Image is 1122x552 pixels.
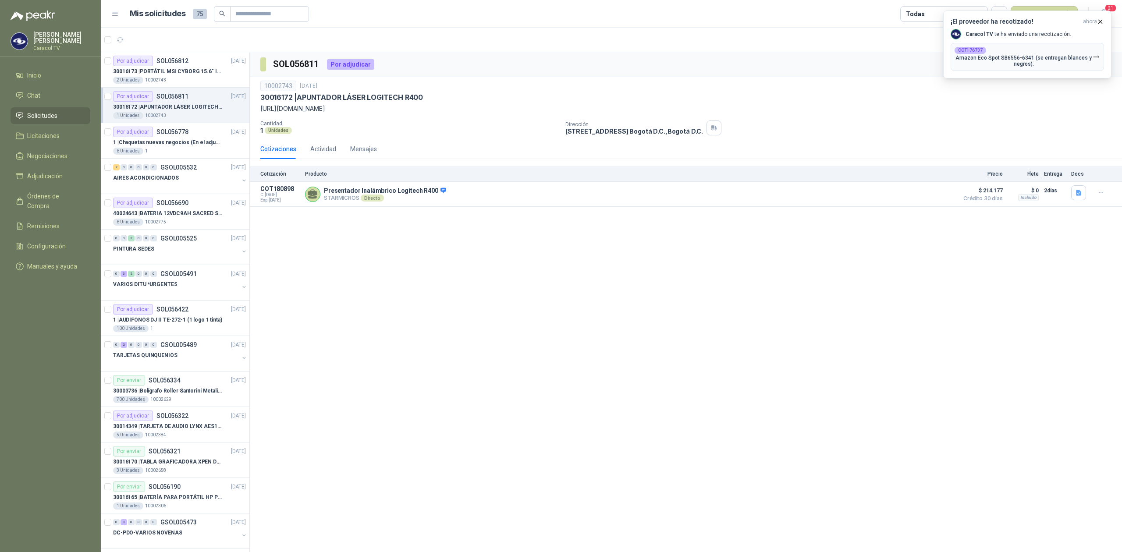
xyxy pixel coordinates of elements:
[113,280,177,289] p: VARIOS DITU *URGENTES
[101,88,249,123] a: Por adjudicarSOL056811[DATE] 30016172 |APUNTADOR LÁSER LOGITECH R4001 Unidades10002743
[300,82,317,90] p: [DATE]
[128,519,135,525] div: 0
[156,200,188,206] p: SOL056690
[121,519,127,525] div: 3
[1018,194,1039,201] div: Incluido
[150,325,153,332] p: 1
[959,171,1003,177] p: Precio
[951,43,1104,71] button: COT176707Amazon Eco Spot SB6556-6341 (se entregan blancos y negros).
[113,517,248,545] a: 0 3 0 0 0 0 GSOL005473[DATE] DC-PDO-VARIOS NOVENAS
[149,377,181,383] p: SOL056334
[156,93,188,99] p: SOL056811
[149,484,181,490] p: SOL056190
[150,271,157,277] div: 0
[11,87,90,104] a: Chat
[27,262,77,271] span: Manuales y ayuda
[135,164,142,170] div: 0
[361,195,384,202] div: Directo
[113,446,145,456] div: Por enviar
[128,271,135,277] div: 2
[231,270,246,278] p: [DATE]
[27,91,40,100] span: Chat
[156,413,188,419] p: SOL056322
[113,432,143,439] div: 5 Unidades
[113,245,154,253] p: PINTURA SEDES
[11,127,90,144] a: Licitaciones
[1044,185,1066,196] p: 2 días
[101,372,249,407] a: Por enviarSOL056334[DATE] 30003736 |Bolígrafo Roller Santorini Metalizado COLOR MORADO 1logo700 U...
[193,9,207,19] span: 75
[265,127,292,134] div: Unidades
[955,55,1093,67] p: Amazon Eco Spot SB6556-6341 (se entregan blancos y negros).
[150,164,157,170] div: 0
[113,138,222,147] p: 1 | Chaquetas nuevas negocios (En el adjunto mas informacion)
[951,18,1079,25] h3: ¡El proveedor ha recotizado!
[231,305,246,314] p: [DATE]
[150,519,157,525] div: 0
[1044,171,1066,177] p: Entrega
[27,241,66,251] span: Configuración
[143,519,149,525] div: 0
[145,432,166,439] p: 10002384
[145,467,166,474] p: 10002658
[143,271,149,277] div: 0
[966,31,1071,38] p: te ha enviado una recotización.
[113,342,120,348] div: 0
[11,168,90,184] a: Adjudicación
[11,11,55,21] img: Logo peakr
[128,235,135,241] div: 2
[1096,6,1111,22] button: 21
[33,46,90,51] p: Caracol TV
[113,493,222,502] p: 30016165 | BATERÍA PARA PORTÁTIL HP PROBOOK 430 G8
[27,131,60,141] span: Licitaciones
[231,199,246,207] p: [DATE]
[260,192,300,198] span: C: [DATE]
[260,120,558,127] p: Cantidad
[1011,6,1078,22] button: Nueva solicitud
[145,77,166,84] p: 10002743
[305,171,954,177] p: Producto
[966,31,993,37] b: Caracol TV
[958,48,983,53] b: COT176707
[260,81,296,91] div: 10002743
[1083,18,1097,25] span: ahora
[135,235,142,241] div: 0
[1008,171,1039,177] p: Flete
[113,467,143,474] div: 3 Unidades
[11,107,90,124] a: Solicitudes
[156,306,188,312] p: SOL056422
[160,164,197,170] p: GSOL005532
[231,92,246,101] p: [DATE]
[11,238,90,255] a: Configuración
[231,447,246,456] p: [DATE]
[231,57,246,65] p: [DATE]
[906,9,924,19] div: Todas
[128,342,135,348] div: 0
[101,194,249,230] a: Por adjudicarSOL056690[DATE] 40024643 |BATERIA 12VDC9AH SACRED SUN BTSSP12-9HR6 Unidades10002775
[145,148,148,155] p: 1
[327,59,374,70] div: Por adjudicar
[324,195,446,202] p: STARMICROS
[113,481,145,492] div: Por enviar
[113,219,143,226] div: 6 Unidades
[231,341,246,349] p: [DATE]
[149,448,181,454] p: SOL056321
[260,144,296,154] div: Cotizaciones
[219,11,225,17] span: search
[113,422,222,431] p: 30014349 | TARJETA DE AUDIO LYNX AES16E AES/EBU PCI
[231,163,246,172] p: [DATE]
[113,351,178,360] p: TARJETAS QUINQUENIOS
[27,171,63,181] span: Adjudicación
[113,112,143,119] div: 1 Unidades
[113,502,143,510] div: 1 Unidades
[11,67,90,84] a: Inicio
[11,148,90,164] a: Negociaciones
[156,58,188,64] p: SOL056812
[101,478,249,513] a: Por enviarSOL056190[DATE] 30016165 |BATERÍA PARA PORTÁTIL HP PROBOOK 430 G81 Unidades10002306
[150,342,157,348] div: 0
[160,235,197,241] p: GSOL005525
[113,325,149,332] div: 100 Unidades
[121,271,127,277] div: 3
[27,221,60,231] span: Remisiones
[273,57,320,71] h3: SOL056811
